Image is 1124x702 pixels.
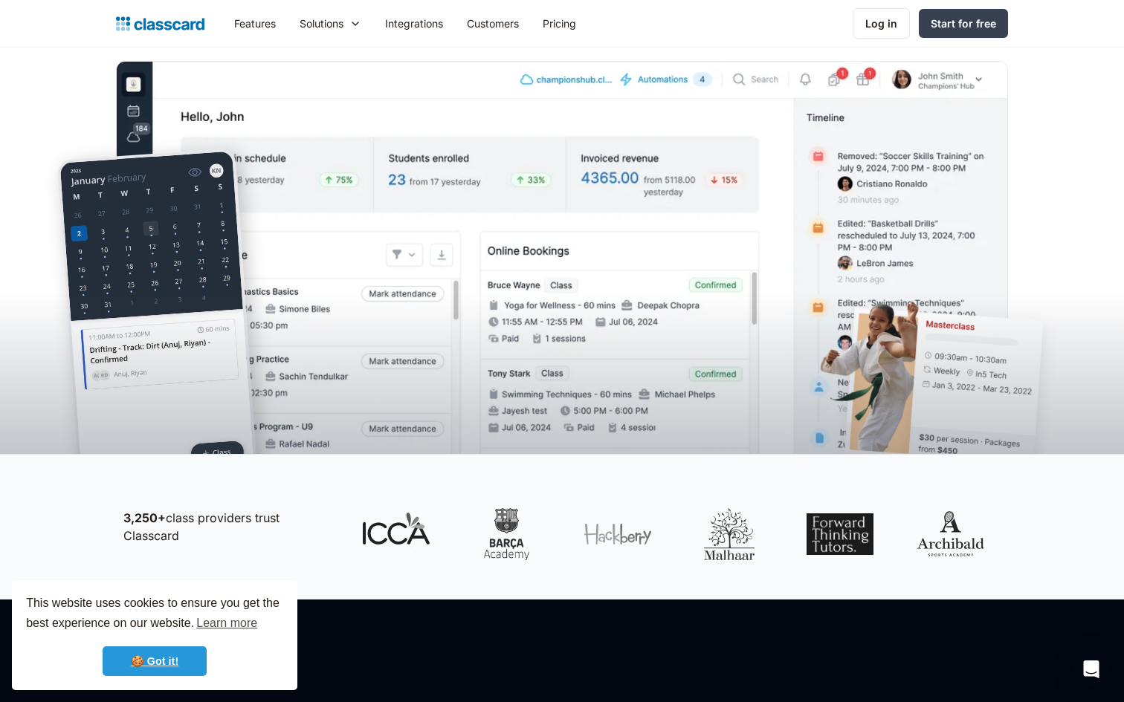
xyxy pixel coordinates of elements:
[26,594,283,634] span: This website uses cookies to ensure you get the best experience on our website.
[12,580,297,690] div: cookieconsent
[300,16,343,31] div: Solutions
[123,510,166,525] strong: 3,250+
[288,7,373,40] div: Solutions
[222,7,288,40] a: Features
[123,509,332,545] p: class providers trust Classcard
[865,16,897,31] div: Log in
[919,9,1008,38] a: Start for free
[531,7,588,40] a: Pricing
[931,16,996,31] div: Start for free
[116,13,204,34] a: Logo
[455,7,531,40] a: Customers
[1073,651,1109,687] div: Open Intercom Messenger
[103,646,207,676] a: dismiss cookie message
[853,8,910,39] a: Log in
[373,7,455,40] a: Integrations
[194,612,259,634] a: learn more about cookies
